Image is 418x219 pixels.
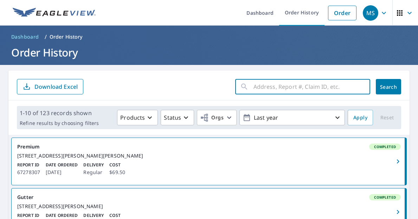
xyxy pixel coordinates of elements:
p: Cost [109,162,125,168]
p: Refine results by choosing filters [20,120,99,126]
span: Orgs [200,113,224,122]
li: / [45,33,47,41]
span: Search [381,84,396,90]
div: [STREET_ADDRESS][PERSON_NAME][PERSON_NAME] [17,153,401,159]
p: Date Ordered [46,162,78,168]
p: Last year [251,112,333,124]
div: MS [363,5,378,21]
div: Premium [17,144,401,150]
a: Dashboard [8,31,42,42]
p: Regular [83,168,104,177]
div: [STREET_ADDRESS][PERSON_NAME] [17,203,401,210]
h1: Order History [8,45,410,60]
img: EV Logo [13,8,96,18]
span: Completed [370,144,400,149]
p: Delivery [83,212,104,219]
span: Completed [370,195,400,200]
span: Apply [353,113,367,122]
p: Report ID [17,162,40,168]
button: Last year [239,110,345,125]
p: [DATE] [46,168,78,177]
p: Date Ordered [46,212,78,219]
p: Order History [50,33,83,40]
p: 1-10 of 123 records shown [20,109,99,117]
p: Products [120,113,145,122]
a: Order [328,6,356,20]
p: 67278307 [17,168,40,177]
span: Dashboard [11,33,39,40]
button: Download Excel [17,79,83,94]
p: Status [164,113,181,122]
p: Download Excel [34,83,78,91]
button: Apply [348,110,373,125]
button: Search [376,79,401,94]
nav: breadcrumb [8,31,410,42]
p: $69.50 [109,168,125,177]
p: Delivery [83,162,104,168]
button: Status [161,110,194,125]
button: Products [117,110,158,125]
a: PremiumCompleted[STREET_ADDRESS][PERSON_NAME][PERSON_NAME]Report ID67278307Date Ordered[DATE]Deli... [12,138,406,185]
p: Report ID [17,212,40,219]
div: Gutter [17,194,401,200]
p: Cost [109,212,125,219]
button: Orgs [197,110,237,125]
input: Address, Report #, Claim ID, etc. [253,77,370,97]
